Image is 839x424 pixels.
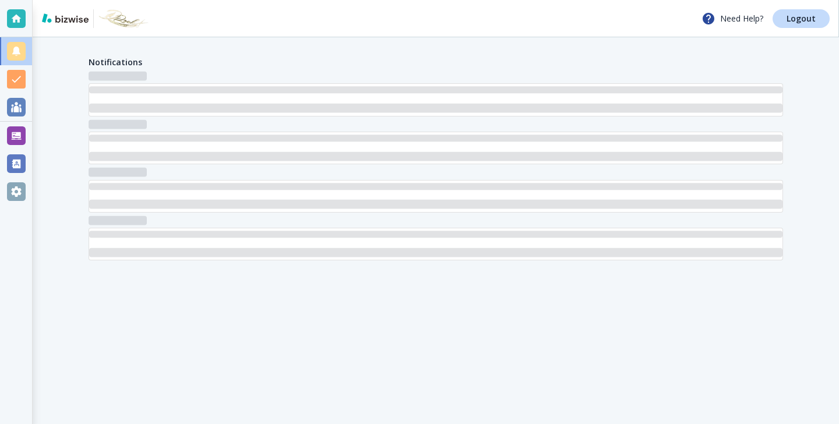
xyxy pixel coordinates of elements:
[787,15,816,23] p: Logout
[42,13,89,23] img: bizwise
[701,12,763,26] p: Need Help?
[89,56,142,68] h4: Notifications
[773,9,830,28] a: Logout
[98,9,149,28] img: D Rock Beauty Salon & Braids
